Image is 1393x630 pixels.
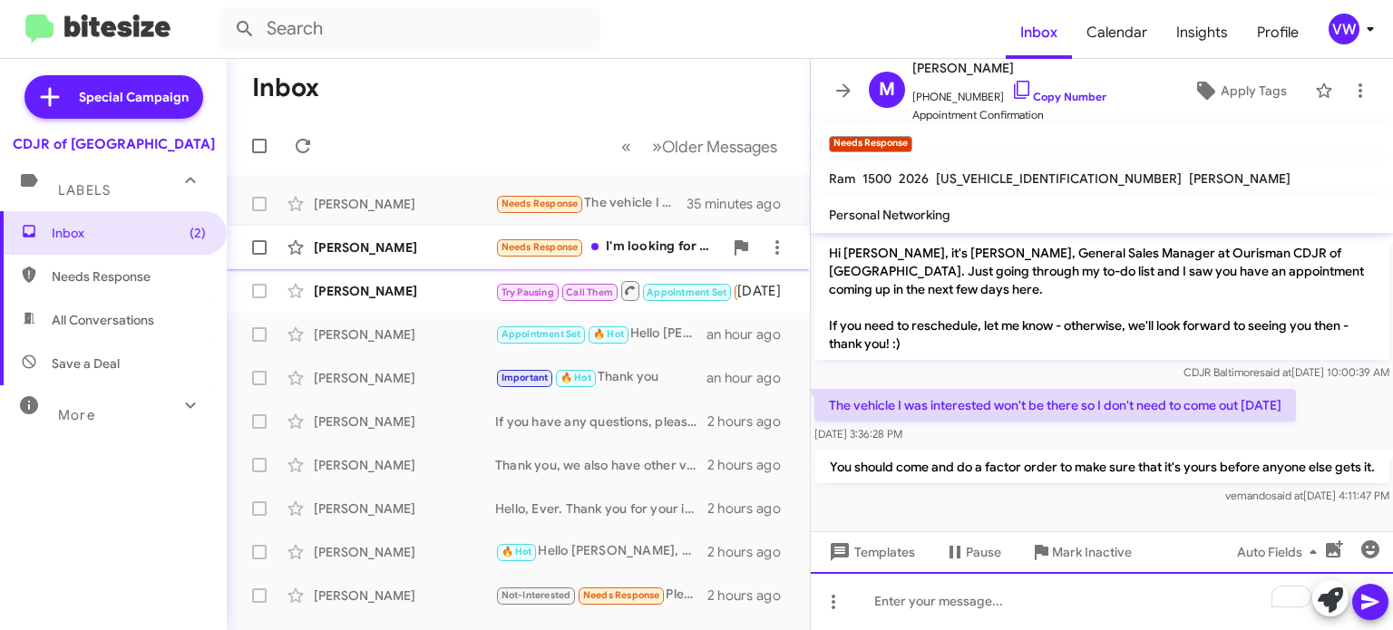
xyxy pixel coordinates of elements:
[1072,6,1162,59] a: Calendar
[495,279,737,302] div: Inbound Call
[566,286,613,298] span: Call Them
[706,369,795,387] div: an hour ago
[495,324,706,344] div: Hello [PERSON_NAME], Thank you for your inquiry. Are you available to stop by either [DATE] or [D...
[1242,6,1313,59] a: Profile
[707,499,795,518] div: 2 hours ago
[502,241,579,253] span: Needs Response
[621,135,631,158] span: «
[1225,489,1389,502] span: vernando [DATE] 4:11:47 PM
[815,451,1389,483] p: You should come and do a factor order to make sure that it's yours before anyone else gets it.
[52,267,206,286] span: Needs Response
[1011,90,1106,103] a: Copy Number
[24,75,203,119] a: Special Campaign
[879,75,895,104] span: M
[314,282,495,300] div: [PERSON_NAME]
[314,412,495,431] div: [PERSON_NAME]
[314,543,495,561] div: [PERSON_NAME]
[1329,14,1359,44] div: vw
[52,311,154,329] span: All Conversations
[1189,170,1291,187] span: [PERSON_NAME]
[52,224,206,242] span: Inbox
[814,427,902,441] span: [DATE] 3:36:28 PM
[314,456,495,474] div: [PERSON_NAME]
[1313,14,1373,44] button: vw
[502,328,581,340] span: Appointment Set
[966,536,1001,568] span: Pause
[930,536,1016,568] button: Pause
[662,137,777,157] span: Older Messages
[502,589,571,601] span: Not-Interested
[495,412,707,431] div: If you have any questions, please text me or call me, [PERSON_NAME], at [PHONE_NUMBER]. Thank you.
[502,198,579,209] span: Needs Response
[58,407,95,423] span: More
[1162,6,1242,59] a: Insights
[811,572,1393,630] div: To enrich screen reader interactions, please activate Accessibility in Grammarly extension settings
[1184,365,1389,379] span: CDJR Baltimore [DATE] 10:00:39 AM
[707,456,795,474] div: 2 hours ago
[495,585,707,606] div: Please check your records
[495,541,707,562] div: Hello [PERSON_NAME], Thank you for your inquiry. Are you available to stop by either [DATE] or [D...
[79,88,189,106] span: Special Campaign
[706,325,795,344] div: an hour ago
[811,536,930,568] button: Templates
[610,128,642,165] button: Previous
[829,207,950,223] span: Personal Networking
[912,106,1106,124] span: Appointment Confirmation
[611,128,788,165] nav: Page navigation example
[314,325,495,344] div: [PERSON_NAME]
[495,193,687,214] div: The vehicle I was interested won't be there so I don't need to come out [DATE]
[1237,536,1324,568] span: Auto Fields
[190,224,206,242] span: (2)
[495,237,723,257] div: I'm looking for something at $5k
[1223,536,1339,568] button: Auto Fields
[647,286,726,298] span: Appointment Set
[862,170,891,187] span: 1500
[899,170,929,187] span: 2026
[1016,536,1146,568] button: Mark Inactive
[219,7,600,51] input: Search
[1052,536,1132,568] span: Mark Inactive
[707,412,795,431] div: 2 hours ago
[502,372,549,383] span: Important
[314,499,495,518] div: [PERSON_NAME]
[1260,365,1291,379] span: said at
[829,170,855,187] span: Ram
[912,79,1106,106] span: [PHONE_NUMBER]
[687,195,795,213] div: 35 minutes ago
[495,499,707,518] div: Hello, Ever. Thank you for your inquiry. Are you available to stop by either [DATE] or [DATE] for...
[52,354,120,373] span: Save a Deal
[707,543,795,561] div: 2 hours ago
[1173,74,1306,107] button: Apply Tags
[825,536,915,568] span: Templates
[936,170,1182,187] span: [US_VEHICLE_IDENTIFICATION_NUMBER]
[583,589,660,601] span: Needs Response
[560,372,591,383] span: 🔥 Hot
[641,128,788,165] button: Next
[502,286,554,298] span: Try Pausing
[912,57,1106,79] span: [PERSON_NAME]
[707,586,795,605] div: 2 hours ago
[737,282,795,300] div: [DATE]
[502,546,532,557] span: 🔥 Hot
[1221,74,1287,107] span: Apply Tags
[58,182,111,199] span: Labels
[13,135,215,153] div: CDJR of [GEOGRAPHIC_DATA]
[593,328,624,340] span: 🔥 Hot
[1006,6,1072,59] a: Inbox
[814,237,1389,360] p: Hi [PERSON_NAME], it's [PERSON_NAME], General Sales Manager at Ourisman CDJR of [GEOGRAPHIC_DATA]...
[495,456,707,474] div: Thank you, we also have other vehicles if you would like to take a look at some on our website
[252,73,319,102] h1: Inbox
[652,135,662,158] span: »
[495,367,706,388] div: Thank you
[829,136,912,152] small: Needs Response
[314,586,495,605] div: [PERSON_NAME]
[314,369,495,387] div: [PERSON_NAME]
[314,238,495,257] div: [PERSON_NAME]
[314,195,495,213] div: [PERSON_NAME]
[1271,489,1303,502] span: said at
[814,389,1296,422] p: The vehicle I was interested won't be there so I don't need to come out [DATE]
